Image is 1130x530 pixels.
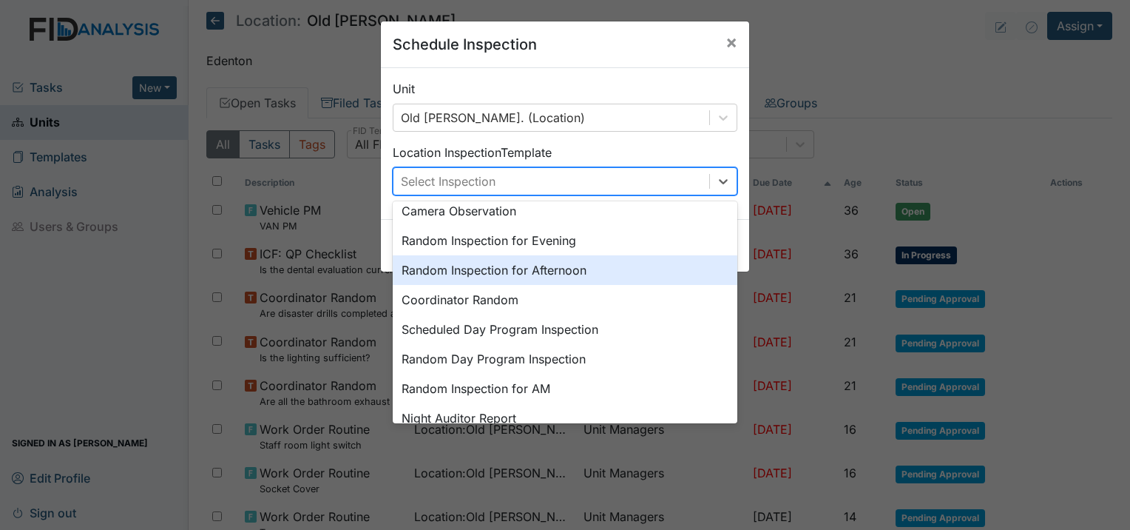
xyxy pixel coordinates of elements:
span: × [725,31,737,53]
button: Close [714,21,749,63]
label: Unit [393,80,415,98]
div: Scheduled Day Program Inspection [393,315,737,344]
label: Location Inspection Template [393,144,552,161]
h5: Schedule Inspection [393,33,537,56]
div: Select Inspection [401,172,495,190]
div: Random Day Program Inspection [393,344,737,374]
div: Random Inspection for AM [393,374,737,403]
div: Random Inspection for Evening [393,226,737,255]
div: Camera Observation [393,196,737,226]
div: Coordinator Random [393,285,737,315]
div: Random Inspection for Afternoon [393,255,737,285]
div: Night Auditor Report [393,403,737,433]
div: Old [PERSON_NAME]. (Location) [401,109,585,127]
